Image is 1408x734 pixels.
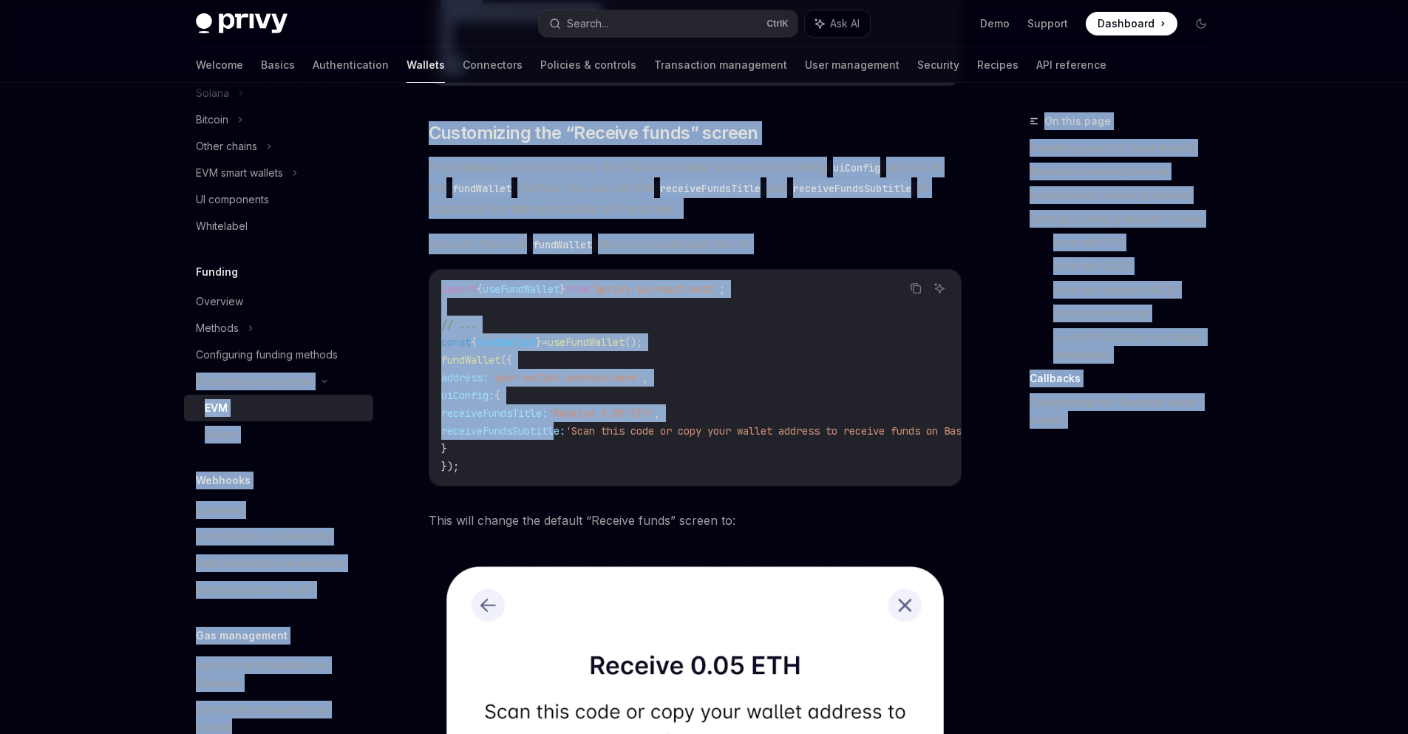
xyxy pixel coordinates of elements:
a: EVM [184,395,373,421]
a: Fund with USDC [1053,254,1225,278]
a: Callbacks [1030,367,1225,390]
div: Sponsoring transactions on Ethereum [196,656,364,692]
h5: Gas management [196,627,288,645]
a: Transaction management [654,47,787,83]
a: Sponsoring transactions on Ethereum [184,652,373,696]
code: uiConfig [827,160,886,176]
code: fundWallet [446,180,517,197]
span: On this page [1044,112,1111,130]
a: Authentication [313,47,389,83]
div: EVM smart wallets [196,164,283,182]
a: Fetch transaction via API [184,577,373,603]
span: , [654,407,660,420]
code: receiveFundsSubtitle [787,180,917,197]
div: Fetch transaction via webhook [196,554,345,572]
a: Solana [184,421,373,448]
div: Configuring funding methods [196,346,338,364]
a: Dashboard [1086,12,1177,35]
a: Support [1027,16,1068,31]
button: Ask AI [805,10,870,37]
a: User management [805,47,899,83]
div: Fetch transaction via API [196,581,314,599]
h5: Funding [196,263,238,281]
div: Fetch balance via webhook [196,528,331,546]
div: Overview [196,293,243,310]
span: const [441,336,471,349]
img: dark logo [196,13,288,34]
span: } [441,442,447,455]
span: } [536,336,542,349]
span: ({ [500,353,512,367]
span: }); [441,460,459,473]
a: Policies & controls [540,47,636,83]
a: Configuring funding methods [184,341,373,368]
span: fundWallet [477,336,536,349]
div: Whitelabel [196,217,248,235]
a: Prompting users to fund wallets [1030,136,1225,160]
span: // ... [441,318,477,331]
a: Overview [184,497,373,523]
a: Recipes [977,47,1018,83]
span: import [441,282,477,296]
a: UI components [184,186,373,213]
span: address: [441,371,489,384]
a: Demo [980,16,1010,31]
a: Welcome [196,47,243,83]
a: Manually invoking funding [1030,160,1225,183]
span: (); [625,336,642,349]
div: Bitcoin [196,111,228,129]
a: Security [917,47,959,83]
span: receiveFundsTitle: [441,407,548,420]
div: EVM [205,399,228,417]
button: Search...CtrlK [539,10,797,37]
a: Basics [261,47,295,83]
button: Ask AI [930,279,949,298]
span: = [542,336,548,349]
a: Fund with arbitrary ERC20 [1053,278,1225,302]
button: Copy the contents from the code block [906,279,925,298]
div: UI components [196,191,269,208]
div: Methods [196,319,239,337]
span: { [477,282,483,296]
a: Automatically invoking funding [1030,183,1225,207]
a: API reference [1036,47,1106,83]
span: 'your-wallet-address-here' [489,371,642,384]
div: Overview [196,501,243,519]
span: uiConfig: [441,389,494,402]
span: 'Receive 0.05 ETH' [548,407,654,420]
span: Privy allows you to customize the “Receive funds” screen by providing options in the method. You ... [429,157,962,219]
a: Wallets [407,47,445,83]
div: Solana [205,426,238,444]
span: { [471,336,477,349]
h5: Webhooks [196,472,251,489]
span: fundWallet [441,353,500,367]
code: receiveFundsTitle [654,180,766,197]
a: Setting a funding amount in code [1030,207,1225,231]
a: Fetch balance via webhook [184,523,373,550]
span: 'Scan this code or copy your wallet address to receive funds on Base.' [565,424,979,438]
span: '@privy-io/react-auth' [589,282,719,296]
span: You can then call like so to customize the UI: [429,234,962,254]
a: Fund with ETH [1053,231,1225,254]
span: { [494,389,500,402]
a: Overview [184,288,373,315]
span: useFundWallet [548,336,625,349]
a: Connectors [463,47,523,83]
span: Ctrl K [766,18,789,30]
div: Search... [567,15,608,33]
a: Fund with Moonpay [1053,302,1225,325]
a: Whitelabel [184,213,373,239]
span: , [642,371,648,384]
a: Fund with Coinbase exchange immediately [1053,325,1225,367]
button: Toggle dark mode [1189,12,1213,35]
span: from [565,282,589,296]
div: Other chains [196,137,257,155]
a: Fetch transaction via webhook [184,550,373,577]
a: Customizing the “Receive funds” screen [1030,390,1225,432]
span: Dashboard [1098,16,1154,31]
code: fundWallet [527,237,598,253]
span: Ask AI [830,16,860,31]
span: useFundWallet [483,282,560,296]
span: This will change the default “Receive funds” screen to: [429,510,962,531]
div: Prompting users to fund [196,373,313,390]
